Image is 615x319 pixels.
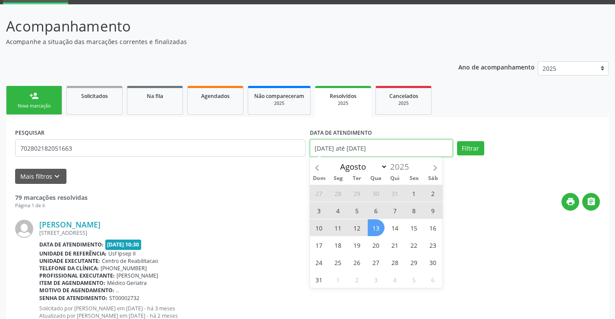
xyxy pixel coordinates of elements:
p: Ano de acompanhamento [458,61,535,72]
span: Agosto 13, 2025 [368,219,385,236]
span: Agosto 6, 2025 [368,202,385,219]
label: DATA DE ATENDIMENTO [310,126,372,139]
span: Agosto 11, 2025 [330,219,347,236]
span: Agosto 23, 2025 [425,237,442,253]
span: Setembro 3, 2025 [368,271,385,288]
span: Dom [310,176,329,181]
span: Agosto 19, 2025 [349,237,366,253]
span: [DATE] 10:30 [105,240,142,250]
button: Filtrar [457,141,484,156]
span: Agosto 16, 2025 [425,219,442,236]
span: Agosto 12, 2025 [349,219,366,236]
span: Cancelados [389,92,418,100]
span: Julho 30, 2025 [368,185,385,202]
span: Agosto 21, 2025 [387,237,404,253]
span: Agosto 18, 2025 [330,237,347,253]
span: Agosto 24, 2025 [311,254,328,271]
span: Agosto 26, 2025 [349,254,366,271]
div: person_add [29,91,39,101]
span: .. [116,287,119,294]
b: Item de agendamento: [39,279,105,287]
span: Agosto 29, 2025 [406,254,423,271]
b: Motivo de agendamento: [39,287,114,294]
span: Agosto 7, 2025 [387,202,404,219]
img: img [15,220,33,238]
span: Agosto 30, 2025 [425,254,442,271]
b: Senha de atendimento: [39,294,107,302]
strong: 79 marcações resolvidas [15,193,88,202]
span: ST00002732 [109,294,139,302]
span: Resolvidos [330,92,356,100]
span: Agosto 22, 2025 [406,237,423,253]
span: Agosto 31, 2025 [311,271,328,288]
span: Agendados [201,92,230,100]
span: Agosto 20, 2025 [368,237,385,253]
div: 2025 [254,100,304,107]
span: Não compareceram [254,92,304,100]
span: Agosto 10, 2025 [311,219,328,236]
div: 2025 [321,100,365,107]
span: Agosto 27, 2025 [368,254,385,271]
div: 2025 [382,100,425,107]
b: Unidade executante: [39,257,100,265]
i:  [587,197,596,206]
span: [PERSON_NAME] [117,272,158,279]
button:  [582,193,600,211]
span: Agosto 3, 2025 [311,202,328,219]
label: PESQUISAR [15,126,44,139]
input: Nome, CNS [15,139,306,157]
input: Selecione um intervalo [310,139,453,157]
span: Médico Geriatra [107,279,147,287]
span: Qua [366,176,385,181]
span: Ter [347,176,366,181]
b: Profissional executante: [39,272,115,279]
span: Agosto 1, 2025 [406,185,423,202]
span: Centro de Reabilitacao [102,257,158,265]
div: Nova marcação [13,103,56,109]
span: Setembro 4, 2025 [387,271,404,288]
p: Acompanhamento [6,16,428,37]
span: Agosto 28, 2025 [387,254,404,271]
a: [PERSON_NAME] [39,220,101,229]
span: Sáb [423,176,442,181]
span: Setembro 1, 2025 [330,271,347,288]
span: Agosto 15, 2025 [406,219,423,236]
b: Telefone da clínica: [39,265,99,272]
span: Agosto 9, 2025 [425,202,442,219]
div: Página 1 de 6 [15,202,88,209]
span: Julho 29, 2025 [349,185,366,202]
b: Unidade de referência: [39,250,107,257]
span: Setembro 2, 2025 [349,271,366,288]
i: keyboard_arrow_down [52,172,62,181]
span: [PHONE_NUMBER] [101,265,147,272]
span: Agosto 4, 2025 [330,202,347,219]
span: Na fila [147,92,163,100]
b: Data de atendimento: [39,241,104,248]
span: Julho 31, 2025 [387,185,404,202]
div: [STREET_ADDRESS] [39,229,600,237]
span: Julho 27, 2025 [311,185,328,202]
p: Acompanhe a situação das marcações correntes e finalizadas [6,37,428,46]
span: Sex [404,176,423,181]
span: Seg [328,176,347,181]
select: Month [336,161,388,173]
span: Setembro 5, 2025 [406,271,423,288]
span: Agosto 5, 2025 [349,202,366,219]
i: print [566,197,575,206]
span: Julho 28, 2025 [330,185,347,202]
span: Agosto 8, 2025 [406,202,423,219]
span: Setembro 6, 2025 [425,271,442,288]
span: Agosto 2, 2025 [425,185,442,202]
span: Agosto 17, 2025 [311,237,328,253]
span: Qui [385,176,404,181]
span: Usf Ipsep II [108,250,136,257]
button: Mais filtroskeyboard_arrow_down [15,169,66,184]
span: Agosto 25, 2025 [330,254,347,271]
button: print [561,193,579,211]
span: Solicitados [81,92,108,100]
span: Agosto 14, 2025 [387,219,404,236]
